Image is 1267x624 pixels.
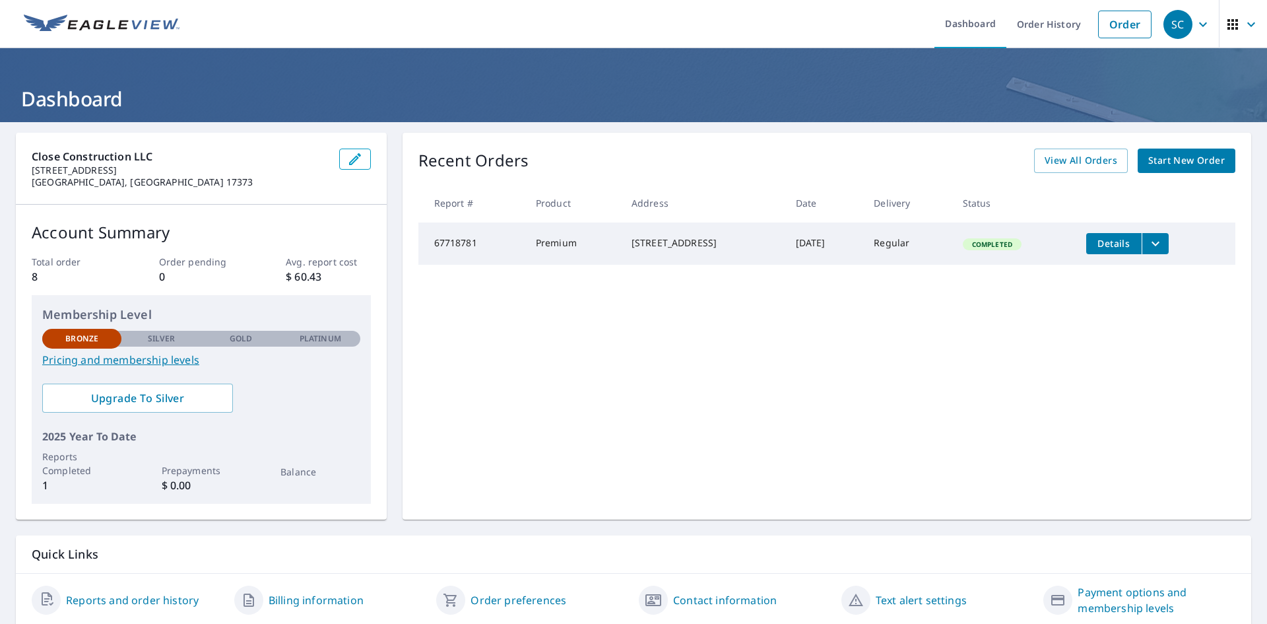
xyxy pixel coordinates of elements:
[148,333,176,345] p: Silver
[964,240,1020,249] span: Completed
[162,464,241,477] p: Prepayments
[525,223,621,265] td: Premium
[16,85,1251,112] h1: Dashboard
[621,184,785,223] th: Address
[525,184,621,223] th: Product
[785,223,864,265] td: [DATE]
[300,333,341,345] p: Platinum
[32,164,329,176] p: [STREET_ADDRESS]
[1078,584,1235,616] a: Payment options and membership levels
[876,592,967,608] a: Text alert settings
[42,306,360,324] p: Membership Level
[32,269,116,285] p: 8
[53,391,222,405] span: Upgrade To Silver
[286,269,370,285] p: $ 60.43
[65,333,98,345] p: Bronze
[418,223,525,265] td: 67718781
[471,592,566,608] a: Order preferences
[1142,233,1169,254] button: filesDropdownBtn-67718781
[418,149,529,173] p: Recent Orders
[952,184,1076,223] th: Status
[42,429,360,444] p: 2025 Year To Date
[66,592,199,608] a: Reports and order history
[863,184,952,223] th: Delivery
[1138,149,1235,173] a: Start New Order
[32,546,1235,563] p: Quick Links
[269,592,364,608] a: Billing information
[1034,149,1128,173] a: View All Orders
[632,236,775,250] div: [STREET_ADDRESS]
[418,184,525,223] th: Report #
[785,184,864,223] th: Date
[32,176,329,188] p: [GEOGRAPHIC_DATA], [GEOGRAPHIC_DATA] 17373
[24,15,179,34] img: EV Logo
[32,255,116,269] p: Total order
[1045,153,1117,169] span: View All Orders
[42,384,233,413] a: Upgrade To Silver
[162,477,241,493] p: $ 0.00
[42,477,121,493] p: 1
[280,465,360,479] p: Balance
[1148,153,1225,169] span: Start New Order
[42,352,360,368] a: Pricing and membership levels
[1098,11,1152,38] a: Order
[1163,10,1192,39] div: SC
[1094,237,1134,250] span: Details
[159,255,244,269] p: Order pending
[159,269,244,285] p: 0
[1086,233,1142,254] button: detailsBtn-67718781
[32,149,329,164] p: Close Construction LLC
[32,221,371,244] p: Account Summary
[42,450,121,477] p: Reports Completed
[286,255,370,269] p: Avg. report cost
[673,592,777,608] a: Contact information
[863,223,952,265] td: Regular
[230,333,252,345] p: Gold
